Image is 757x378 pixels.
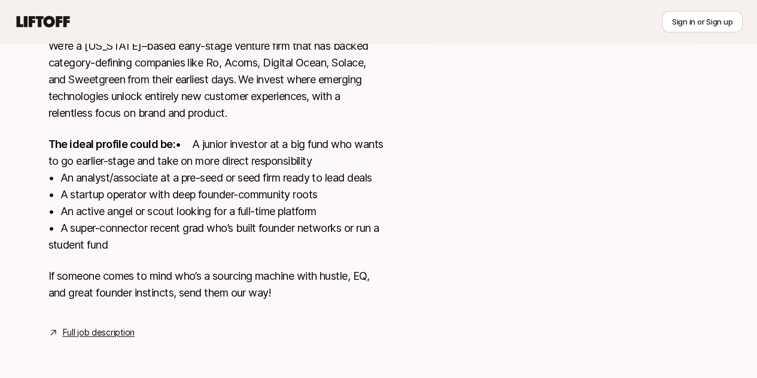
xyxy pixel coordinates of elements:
p: If someone comes to mind who’s a sourcing machine with hustle, EQ, and great founder instincts, s... [48,268,384,301]
strong: The ideal profile could be: [48,138,175,150]
button: Sign in or Sign up [662,11,743,32]
p: We’re a [US_STATE]–based early-stage venture firm that has backed category-defining companies lik... [48,38,384,122]
a: Full job description [63,325,135,340]
p: • A junior investor at a big fund who wants to go earlier-stage and take on more direct responsib... [48,136,384,253]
